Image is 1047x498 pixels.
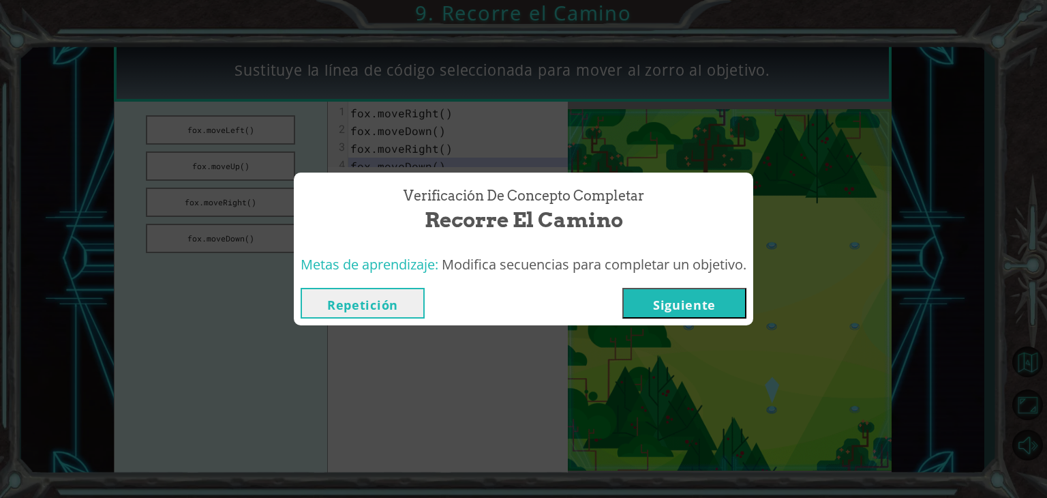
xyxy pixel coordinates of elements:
[622,288,746,319] button: Siguiente
[301,255,438,274] span: Metas de aprendizaje:
[404,186,644,206] span: Verificación de Concepto Completar
[425,205,623,235] span: Recorre el Camino
[301,288,425,319] button: Repetición
[442,255,746,274] span: Modifica secuencias para completar un objetivo.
